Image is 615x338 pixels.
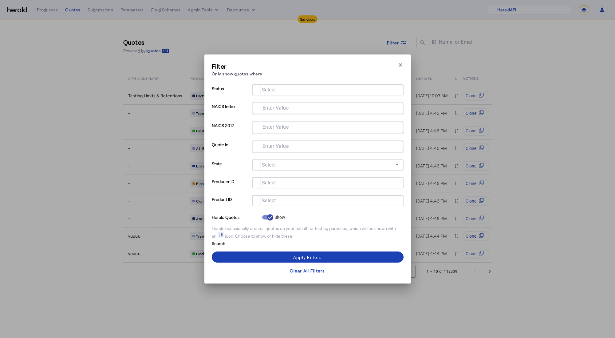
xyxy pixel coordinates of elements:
[212,140,250,159] p: Quote Id
[290,268,325,274] div: Clear All Filters
[262,105,289,111] mat-label: Enter Value
[212,177,250,195] p: Producer ID
[257,179,399,186] mat-chip-grid: Selection
[212,225,404,239] div: Herald occasionally creates quotes on your behalf for testing purposes, which will be shown with ...
[262,87,276,93] mat-label: Select
[258,142,398,150] mat-chip-grid: Selection
[212,251,404,263] button: Apply Filters
[262,143,289,149] mat-label: Enter Value
[212,70,262,77] p: Only show quotes where
[257,196,399,204] mat-chip-grid: Selection
[262,162,276,168] mat-label: Select
[257,86,399,93] mat-chip-grid: Selection
[212,62,262,70] h3: Filter
[273,214,286,220] label: Show
[262,124,289,130] mat-label: Enter Value
[212,195,250,213] p: Product ID
[262,180,276,186] mat-label: Select
[212,102,250,121] p: NAICS Index
[212,84,250,102] p: Status
[258,104,398,111] mat-chip-grid: Selection
[212,213,260,220] p: Herald Quotes
[293,254,322,260] div: Apply Filters
[262,198,276,203] mat-label: Select
[212,239,260,247] p: Search
[212,121,250,140] p: NAICS 2017
[258,123,398,131] mat-chip-grid: Selection
[212,159,250,177] p: State
[212,265,404,276] button: Clear All Filters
